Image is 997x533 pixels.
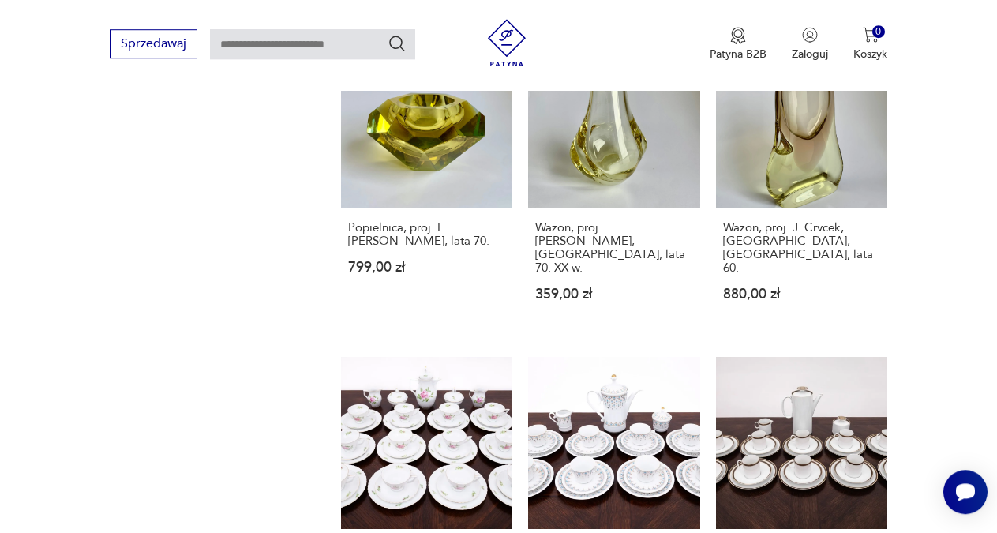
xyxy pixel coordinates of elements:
img: Ikona koszyka [863,27,879,43]
img: Ikonka użytkownika [802,27,818,43]
a: Wazon, proj. M. Klinger, Zelezny Brod, lata 70. XX w.Wazon, proj. [PERSON_NAME], [GEOGRAPHIC_DATA... [528,37,699,332]
button: Patyna B2B [710,27,766,62]
p: Koszyk [853,47,887,62]
a: Wazon, proj. J. Crvcek, Zelezny Brod, Czechosłowacja, lata 60.Wazon, proj. J. Crvcek, [GEOGRAPHIC... [716,37,887,332]
h3: Wazon, proj. J. Crvcek, [GEOGRAPHIC_DATA], [GEOGRAPHIC_DATA], lata 60. [723,221,880,275]
p: Patyna B2B [710,47,766,62]
p: 799,00 zł [348,261,505,274]
img: Ikona medalu [730,27,746,44]
h3: Popielnica, proj. F. [PERSON_NAME], lata 70. [348,221,505,248]
h3: Wazon, proj. [PERSON_NAME], [GEOGRAPHIC_DATA], lata 70. XX w. [535,221,692,275]
button: Zaloguj [792,27,828,62]
div: 0 [872,25,886,39]
img: Patyna - sklep z meblami i dekoracjami vintage [483,19,530,66]
a: Popielnica, proj. F. Poli, Murano, lata 70.Popielnica, proj. F. [PERSON_NAME], lata 70.799,00 zł [341,37,512,332]
p: 359,00 zł [535,287,692,301]
a: Ikona medaluPatyna B2B [710,27,766,62]
p: 880,00 zł [723,287,880,301]
iframe: Smartsupp widget button [943,470,988,514]
button: 0Koszyk [853,27,887,62]
p: Zaloguj [792,47,828,62]
a: Sprzedawaj [110,39,197,51]
button: Szukaj [388,34,407,53]
button: Sprzedawaj [110,29,197,58]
